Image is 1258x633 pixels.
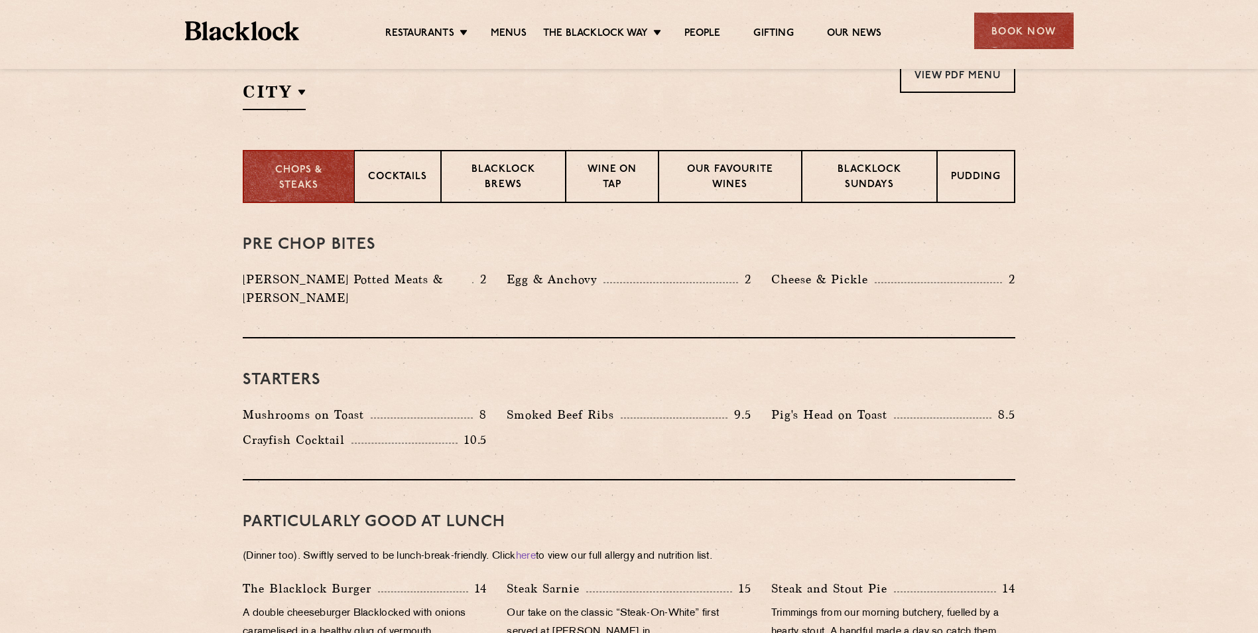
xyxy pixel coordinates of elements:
h3: PARTICULARLY GOOD AT LUNCH [243,514,1015,531]
p: Chops & Steaks [257,163,340,193]
a: here [516,551,536,561]
p: 2 [738,271,751,288]
a: Restaurants [385,27,454,42]
p: 9.5 [727,406,751,423]
img: BL_Textured_Logo-footer-cropped.svg [185,21,300,40]
p: Pig's Head on Toast [771,405,894,424]
h3: Pre Chop Bites [243,236,1015,253]
p: Cheese & Pickle [771,270,875,289]
p: Mushrooms on Toast [243,405,371,424]
a: Menus [491,27,527,42]
p: Crayfish Cocktail [243,431,351,449]
a: The Blacklock Way [543,27,648,42]
p: Steak Sarnie [507,579,586,598]
p: (Dinner too). Swiftly served to be lunch-break-friendly. Click to view our full allergy and nutri... [243,547,1015,566]
p: Blacklock Brews [455,163,552,194]
p: 8 [473,406,487,423]
p: Smoked Beef Ribs [507,405,621,424]
h2: City [243,80,306,110]
p: 8.5 [991,406,1015,423]
p: Steak and Stout Pie [771,579,894,598]
p: Wine on Tap [580,163,645,194]
p: Our favourite wines [672,163,787,194]
a: Gifting [753,27,793,42]
p: The Blacklock Burger [243,579,378,598]
p: 14 [996,580,1015,597]
p: Egg & Anchovy [507,270,603,289]
h3: Starters [243,372,1015,389]
p: 2 [473,271,487,288]
p: 14 [468,580,487,597]
a: People [684,27,720,42]
p: [PERSON_NAME] Potted Meats & [PERSON_NAME] [243,270,472,307]
p: 2 [1002,271,1015,288]
p: Pudding [951,170,1001,186]
p: 10.5 [458,431,487,449]
p: Cocktails [368,170,427,186]
a: View PDF Menu [900,56,1015,93]
p: 15 [732,580,751,597]
p: Blacklock Sundays [816,163,923,194]
div: Book Now [974,13,1074,49]
a: Our News [827,27,882,42]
